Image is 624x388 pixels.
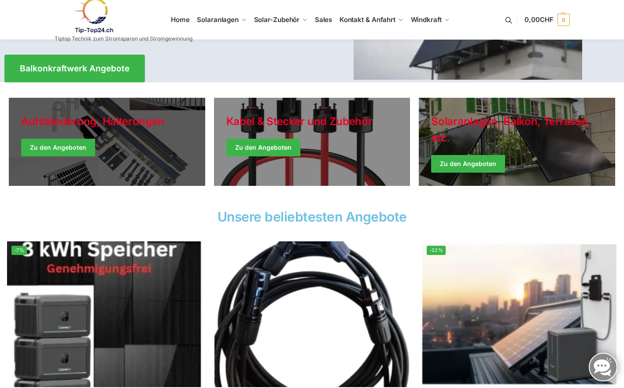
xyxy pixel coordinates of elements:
a: Solar-Verlängerungskabel [214,241,409,387]
img: Home 5 [7,241,201,387]
span: CHF [540,15,554,24]
h2: Unsere beliebtesten Angebote [4,210,620,223]
a: Balkonkraftwerk Angebote [4,55,145,82]
span: 0,00 [524,15,553,24]
a: -7%Steckerkraftwerk mit 8 KW Speicher und 8 Solarmodulen mit 3600 Watt [7,241,201,387]
span: Balkonkraftwerk Angebote [20,64,129,73]
span: Solar-Zubehör [254,15,300,24]
a: 0,00CHF 0 [524,7,569,33]
span: Sales [315,15,332,24]
a: -22%Balkonkraftwerk mit Marstek Speicher [422,241,617,387]
a: Holiday Style [214,98,410,186]
img: Home 7 [422,241,617,387]
p: Tiptop Technik zum Stromsparen und Stromgewinnung [55,36,192,41]
span: 0 [558,14,570,26]
span: Kontakt & Anfahrt [340,15,395,24]
a: Holiday Style [9,98,205,186]
span: Windkraft [411,15,442,24]
a: Winter Jackets [419,98,615,186]
img: Home 6 [214,241,409,387]
span: Solaranlagen [197,15,239,24]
